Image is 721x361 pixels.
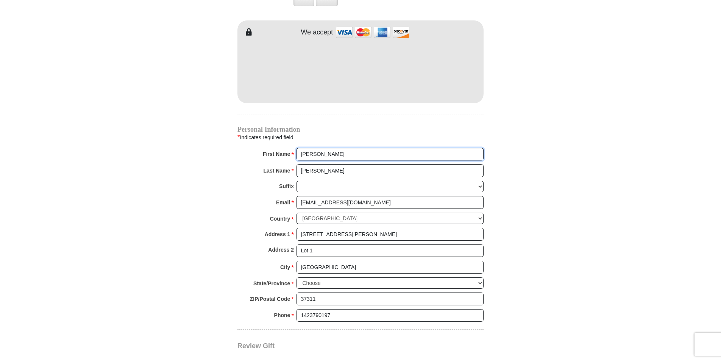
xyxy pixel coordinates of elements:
strong: Suffix [279,181,294,191]
h4: Personal Information [237,126,484,132]
strong: Country [270,213,290,224]
h4: We accept [301,28,333,37]
strong: Address 2 [268,244,294,255]
strong: City [280,262,290,272]
strong: First Name [263,149,290,159]
span: Review Gift [237,342,275,350]
strong: ZIP/Postal Code [250,294,290,304]
strong: Email [276,197,290,208]
strong: Address 1 [265,229,290,240]
img: credit cards accepted [335,24,410,40]
strong: Last Name [264,165,290,176]
div: Indicates required field [237,132,484,142]
strong: State/Province [253,278,290,289]
strong: Phone [274,310,290,321]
